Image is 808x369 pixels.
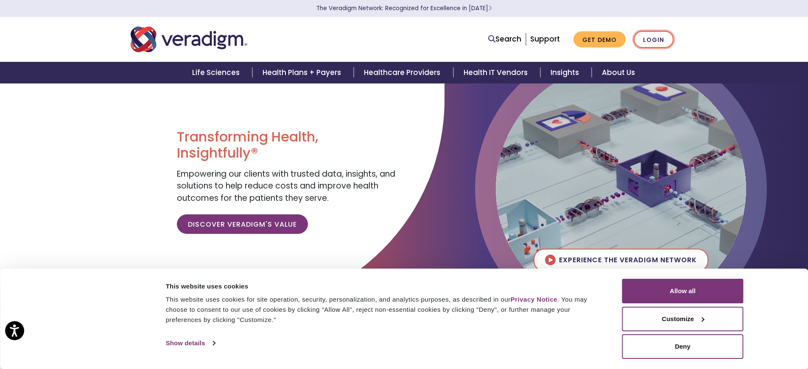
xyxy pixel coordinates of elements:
[573,31,626,48] a: Get Demo
[182,62,252,83] a: Life Sciences
[166,281,603,291] div: This website uses cookies
[316,4,492,12] a: The Veradigm Network: Recognized for Excellence in [DATE]Learn More
[622,279,744,303] button: Allow all
[131,25,247,53] img: Veradigm logo
[511,296,557,303] a: Privacy Notice
[177,129,397,161] h1: Transforming Health, Insightfully®
[622,307,744,331] button: Customize
[166,294,603,325] div: This website uses cookies for site operation, security, personalization, and analytics purposes, ...
[177,168,395,204] span: Empowering our clients with trusted data, insights, and solutions to help reduce costs and improv...
[530,34,560,44] a: Support
[166,337,215,350] a: Show details
[622,334,744,359] button: Deny
[177,214,308,234] a: Discover Veradigm's Value
[634,31,674,48] a: Login
[540,62,592,83] a: Insights
[488,33,521,45] a: Search
[453,62,540,83] a: Health IT Vendors
[592,62,645,83] a: About Us
[252,62,354,83] a: Health Plans + Payers
[488,4,492,12] span: Learn More
[354,62,453,83] a: Healthcare Providers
